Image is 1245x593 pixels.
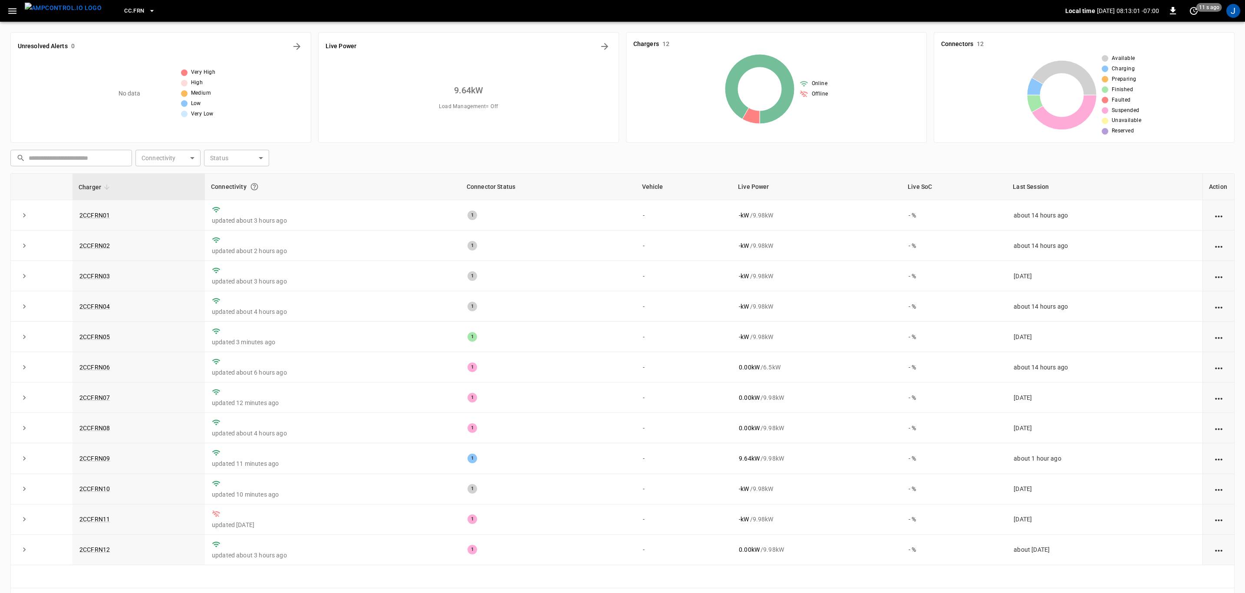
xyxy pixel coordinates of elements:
[977,40,984,49] h6: 12
[1112,86,1133,94] span: Finished
[191,110,214,119] span: Very Low
[1213,424,1224,432] div: action cell options
[1007,174,1202,200] th: Last Session
[468,271,477,281] div: 1
[211,179,455,194] div: Connectivity
[902,291,1007,322] td: - %
[79,516,110,523] a: 2CCFRN11
[212,459,454,468] p: updated 11 minutes ago
[636,413,732,443] td: -
[1007,474,1202,504] td: [DATE]
[326,42,356,51] h6: Live Power
[71,42,75,51] h6: 0
[212,551,454,560] p: updated about 3 hours ago
[1187,4,1201,18] button: set refresh interval
[212,307,454,316] p: updated about 4 hours ago
[18,391,31,404] button: expand row
[902,261,1007,291] td: - %
[468,393,477,402] div: 1
[902,474,1007,504] td: - %
[79,546,110,553] a: 2CCFRN12
[79,364,110,371] a: 2CCFRN06
[739,302,749,311] p: - kW
[124,6,144,16] span: CC.FRN
[290,40,304,53] button: All Alerts
[902,322,1007,352] td: - %
[902,413,1007,443] td: - %
[1007,352,1202,382] td: about 14 hours ago
[212,338,454,346] p: updated 3 minutes ago
[468,514,477,524] div: 1
[468,454,477,463] div: 1
[636,261,732,291] td: -
[1213,211,1224,220] div: action cell options
[739,484,749,493] p: - kW
[636,382,732,413] td: -
[739,363,760,372] p: 0.00 kW
[1112,54,1135,63] span: Available
[212,429,454,438] p: updated about 4 hours ago
[739,363,895,372] div: / 6.5 kW
[739,454,760,463] p: 9.64 kW
[732,174,902,200] th: Live Power
[1007,535,1202,565] td: about [DATE]
[636,504,732,535] td: -
[18,300,31,313] button: expand row
[18,42,68,51] h6: Unresolved Alerts
[468,302,477,311] div: 1
[739,484,895,493] div: / 9.98 kW
[247,179,262,194] button: Connection between the charger and our software.
[79,333,110,340] a: 2CCFRN05
[636,352,732,382] td: -
[739,454,895,463] div: / 9.98 kW
[1213,484,1224,493] div: action cell options
[636,535,732,565] td: -
[1202,174,1234,200] th: Action
[18,330,31,343] button: expand row
[18,422,31,435] button: expand row
[18,452,31,465] button: expand row
[18,209,31,222] button: expand row
[18,239,31,252] button: expand row
[191,68,216,77] span: Very High
[902,443,1007,474] td: - %
[739,241,749,250] p: - kW
[636,291,732,322] td: -
[739,515,749,524] p: - kW
[79,242,110,249] a: 2CCFRN02
[1213,515,1224,524] div: action cell options
[18,361,31,374] button: expand row
[739,272,895,280] div: / 9.98 kW
[212,521,454,529] p: updated [DATE]
[1112,65,1135,73] span: Charging
[739,393,895,402] div: / 9.98 kW
[636,200,732,231] td: -
[739,545,760,554] p: 0.00 kW
[902,382,1007,413] td: - %
[18,482,31,495] button: expand row
[636,231,732,261] td: -
[633,40,659,49] h6: Chargers
[739,272,749,280] p: - kW
[468,241,477,250] div: 1
[121,3,159,20] button: CC.FRN
[902,504,1007,535] td: - %
[212,247,454,255] p: updated about 2 hours ago
[79,425,110,432] a: 2CCFRN08
[1007,443,1202,474] td: about 1 hour ago
[468,362,477,372] div: 1
[1213,454,1224,463] div: action cell options
[79,182,112,192] span: Charger
[1065,7,1095,15] p: Local time
[636,474,732,504] td: -
[79,394,110,401] a: 2CCFRN07
[1112,75,1136,84] span: Preparing
[79,303,110,310] a: 2CCFRN04
[739,424,895,432] div: / 9.98 kW
[439,102,498,111] span: Load Management = Off
[902,231,1007,261] td: - %
[212,216,454,225] p: updated about 3 hours ago
[1213,393,1224,402] div: action cell options
[119,89,141,98] p: No data
[1112,127,1134,135] span: Reserved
